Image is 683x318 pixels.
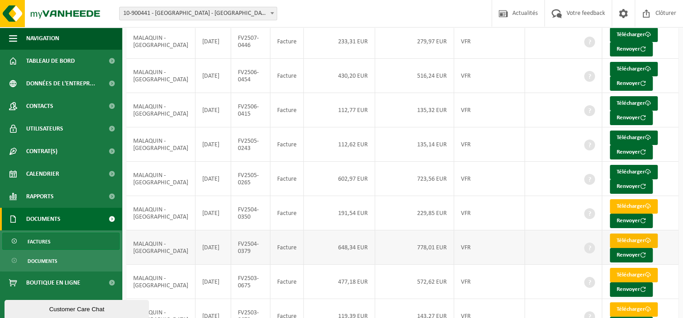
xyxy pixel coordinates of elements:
td: Facture [270,24,304,59]
td: 572,62 EUR [375,265,454,299]
td: MALAQUIN - [GEOGRAPHIC_DATA] [126,127,195,162]
td: 112,62 EUR [304,127,375,162]
td: VFR [454,93,525,127]
td: Facture [270,59,304,93]
button: Renvoyer [610,179,653,194]
td: 477,18 EUR [304,265,375,299]
td: Facture [270,196,304,230]
td: VFR [454,127,525,162]
span: Contacts [26,95,53,117]
td: VFR [454,196,525,230]
td: VFR [454,162,525,196]
span: Calendrier [26,163,59,185]
td: MALAQUIN - [GEOGRAPHIC_DATA] [126,93,195,127]
span: Documents [26,208,60,230]
td: 135,14 EUR [375,127,454,162]
td: VFR [454,230,525,265]
td: 648,34 EUR [304,230,375,265]
td: 778,01 EUR [375,230,454,265]
button: Renvoyer [610,282,653,297]
td: Facture [270,162,304,196]
td: FV2505-0265 [231,162,270,196]
td: MALAQUIN - [GEOGRAPHIC_DATA] [126,59,195,93]
td: FV2503-0675 [231,265,270,299]
td: 233,31 EUR [304,24,375,59]
a: Télécharger [610,302,658,317]
a: Télécharger [610,165,658,179]
a: Télécharger [610,96,658,111]
span: Documents [28,253,57,270]
a: Télécharger [610,28,658,42]
td: 191,54 EUR [304,196,375,230]
td: VFR [454,59,525,93]
td: 602,97 EUR [304,162,375,196]
span: Conditions d'accepta... [26,294,94,317]
td: [DATE] [195,127,231,162]
span: Factures [28,233,51,250]
span: 10-900441 - MALAQUIN - SUEZ - ST AMAND LES EAUX [119,7,277,20]
td: VFR [454,24,525,59]
span: Contrat(s) [26,140,57,163]
td: [DATE] [195,196,231,230]
button: Renvoyer [610,42,653,56]
td: Facture [270,93,304,127]
td: MALAQUIN - [GEOGRAPHIC_DATA] [126,230,195,265]
button: Renvoyer [610,111,653,125]
a: Télécharger [610,62,658,76]
a: Télécharger [610,268,658,282]
td: Facture [270,127,304,162]
td: [DATE] [195,24,231,59]
a: Télécharger [610,131,658,145]
td: Facture [270,265,304,299]
span: Utilisateurs [26,117,63,140]
td: MALAQUIN - [GEOGRAPHIC_DATA] [126,162,195,196]
button: Renvoyer [610,248,653,262]
td: MALAQUIN - [GEOGRAPHIC_DATA] [126,196,195,230]
td: 229,85 EUR [375,196,454,230]
button: Renvoyer [610,76,653,91]
td: 516,24 EUR [375,59,454,93]
td: Facture [270,230,304,265]
span: Navigation [26,27,59,50]
td: FV2504-0379 [231,230,270,265]
span: Boutique en ligne [26,271,80,294]
td: FV2506-0454 [231,59,270,93]
td: FV2506-0415 [231,93,270,127]
button: Renvoyer [610,214,653,228]
button: Renvoyer [610,145,653,159]
td: [DATE] [195,93,231,127]
a: Télécharger [610,199,658,214]
td: 723,56 EUR [375,162,454,196]
td: 135,32 EUR [375,93,454,127]
td: [DATE] [195,59,231,93]
td: [DATE] [195,162,231,196]
td: FV2507-0446 [231,24,270,59]
a: Télécharger [610,234,658,248]
td: 430,20 EUR [304,59,375,93]
a: Factures [2,233,120,250]
td: VFR [454,265,525,299]
td: MALAQUIN - [GEOGRAPHIC_DATA] [126,265,195,299]
td: FV2505-0243 [231,127,270,162]
td: 279,97 EUR [375,24,454,59]
td: MALAQUIN - [GEOGRAPHIC_DATA] [126,24,195,59]
span: Tableau de bord [26,50,75,72]
span: Données de l'entrepr... [26,72,95,95]
span: Rapports [26,185,54,208]
td: [DATE] [195,265,231,299]
td: [DATE] [195,230,231,265]
a: Documents [2,252,120,269]
iframe: chat widget [5,298,151,318]
td: 112,77 EUR [304,93,375,127]
span: 10-900441 - MALAQUIN - SUEZ - ST AMAND LES EAUX [120,7,277,20]
td: FV2504-0350 [231,196,270,230]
